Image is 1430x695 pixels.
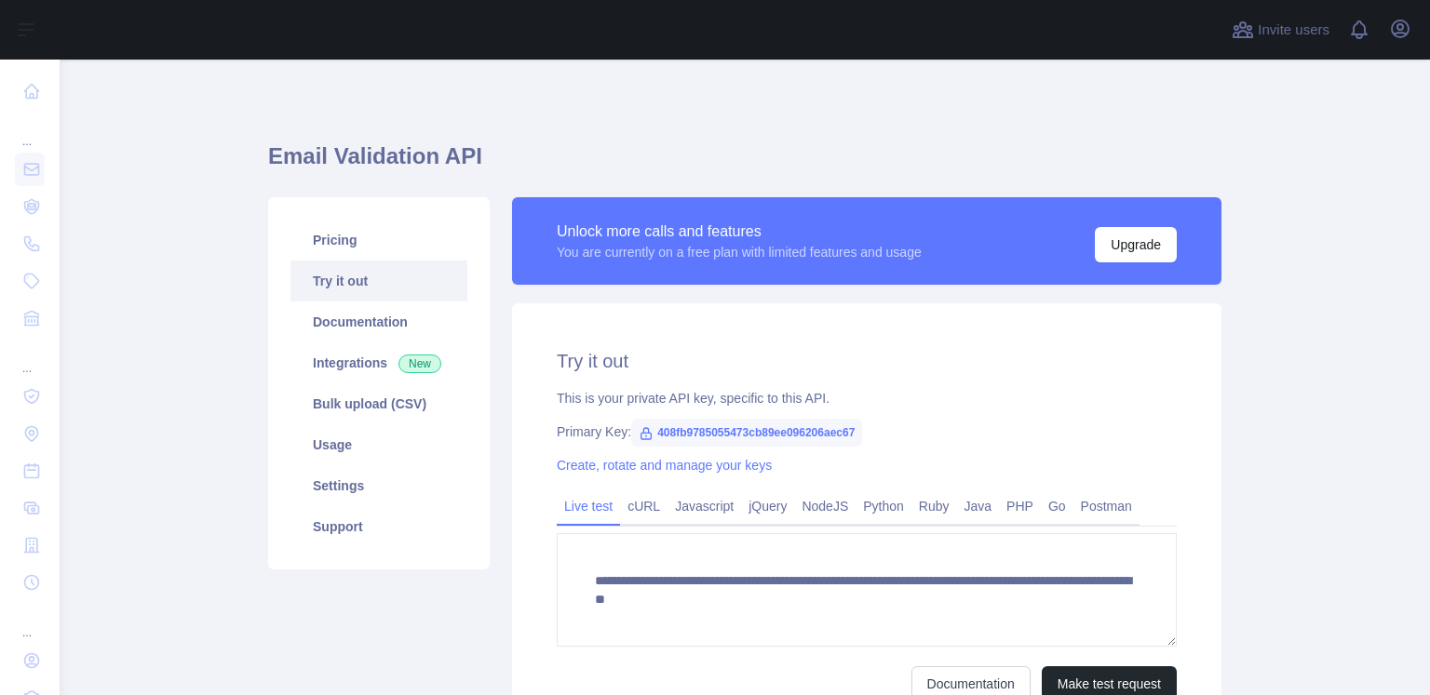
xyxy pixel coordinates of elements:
[557,221,922,243] div: Unlock more calls and features
[957,491,1000,521] a: Java
[856,491,911,521] a: Python
[290,383,467,424] a: Bulk upload (CSV)
[620,491,668,521] a: cURL
[1258,20,1329,41] span: Invite users
[268,141,1221,186] h1: Email Validation API
[290,261,467,301] a: Try it out
[15,603,45,640] div: ...
[290,465,467,506] a: Settings
[398,354,441,373] span: New
[1095,227,1177,262] button: Upgrade
[290,342,467,383] a: Integrations New
[1041,491,1073,521] a: Go
[794,491,856,521] a: NodeJS
[15,112,45,149] div: ...
[557,422,1177,441] div: Primary Key:
[557,389,1177,408] div: This is your private API key, specific to this API.
[557,243,922,261] div: You are currently on a free plan with limited features and usage
[741,491,794,521] a: jQuery
[999,491,1041,521] a: PHP
[290,301,467,342] a: Documentation
[557,348,1177,374] h2: Try it out
[290,506,467,547] a: Support
[290,424,467,465] a: Usage
[631,419,862,447] span: 408fb9785055473cb89ee096206aec67
[668,491,741,521] a: Javascript
[290,220,467,261] a: Pricing
[15,339,45,376] div: ...
[1073,491,1140,521] a: Postman
[557,458,772,473] a: Create, rotate and manage your keys
[557,491,620,521] a: Live test
[911,491,957,521] a: Ruby
[1228,15,1333,45] button: Invite users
